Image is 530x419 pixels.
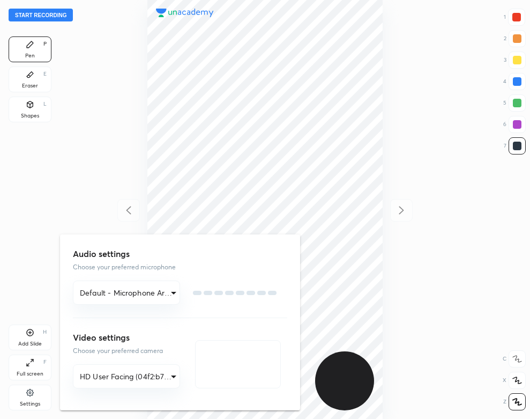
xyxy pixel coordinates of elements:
[73,281,180,305] div: Default - Microphone Array (Realtek(R) Audio)
[73,247,287,260] h3: Audio settings
[73,346,180,356] p: Choose your preferred camera
[73,331,180,344] h3: Video settings
[73,262,287,272] p: Choose your preferred microphone
[73,364,180,388] div: Default - Microphone Array (Realtek(R) Audio)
